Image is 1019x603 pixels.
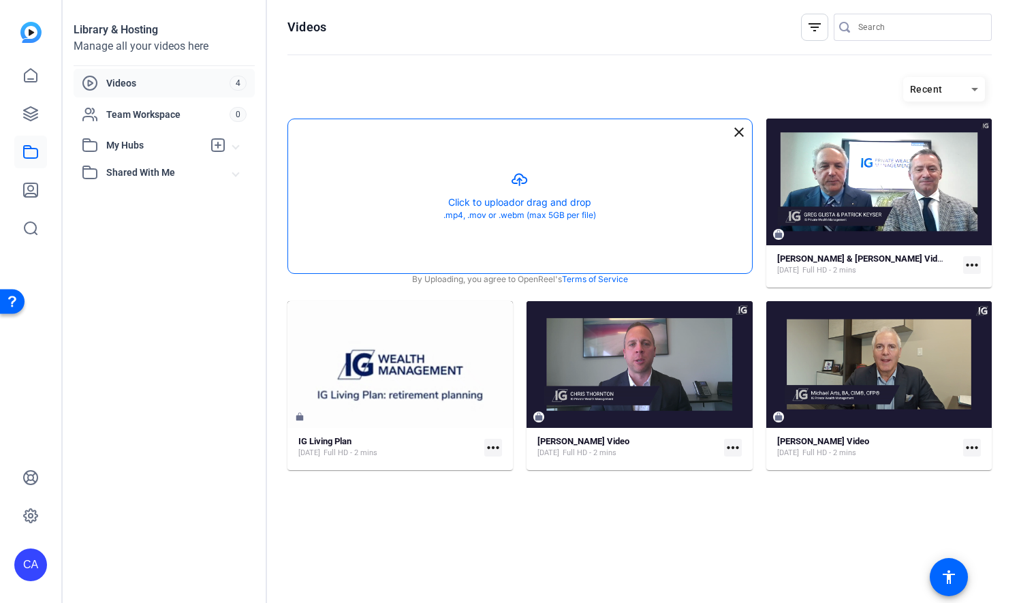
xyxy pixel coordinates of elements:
span: [DATE] [537,448,559,459]
div: Library & Hosting [74,22,255,38]
span: 0 [230,107,247,122]
span: Full HD - 2 mins [563,448,616,459]
a: [PERSON_NAME] Video[DATE]Full HD - 2 mins [537,436,718,459]
span: Recent [910,84,943,95]
a: Terms of Service [562,273,628,285]
span: [DATE] [777,265,799,276]
mat-icon: more_horiz [724,439,742,457]
img: blue-gradient.svg [20,22,42,43]
mat-icon: more_horiz [963,256,981,274]
mat-expansion-panel-header: Shared With Me [74,159,255,186]
strong: [PERSON_NAME] Video [537,436,629,446]
strong: [PERSON_NAME] Video [777,436,869,446]
span: Full HD - 2 mins [324,448,377,459]
input: Search [858,19,981,35]
span: Team Workspace [106,108,230,121]
span: Full HD - 2 mins [802,265,856,276]
strong: IG Living Plan [298,436,351,446]
mat-icon: close [731,124,747,140]
span: Videos [106,76,230,90]
mat-icon: more_horiz [484,439,502,457]
div: Manage all your videos here [74,38,255,55]
mat-icon: accessibility [941,569,957,585]
mat-icon: filter_list [806,19,823,35]
strong: [PERSON_NAME] & [PERSON_NAME] Video_V2 [777,253,962,264]
span: Shared With Me [106,166,233,180]
mat-expansion-panel-header: My Hubs [74,132,255,159]
a: [PERSON_NAME] & [PERSON_NAME] Video_V2[DATE]Full HD - 2 mins [777,253,958,276]
a: IG Living Plan[DATE]Full HD - 2 mins [298,436,479,459]
span: 4 [230,76,247,91]
h1: Videos [287,19,326,35]
a: [PERSON_NAME] Video[DATE]Full HD - 2 mins [777,436,958,459]
span: My Hubs [106,138,203,153]
span: Full HD - 2 mins [802,448,856,459]
mat-icon: more_horiz [963,439,981,457]
span: [DATE] [298,448,320,459]
span: [DATE] [777,448,799,459]
div: CA [14,548,47,581]
div: By Uploading, you agree to OpenReel's [288,273,752,285]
